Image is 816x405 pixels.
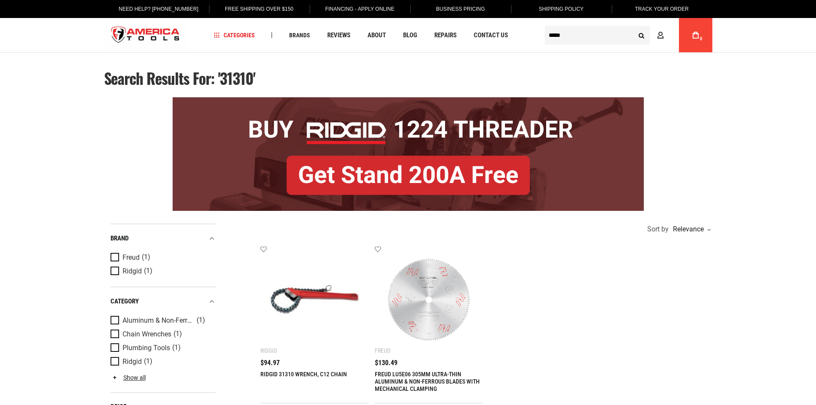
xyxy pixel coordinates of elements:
[123,330,171,338] span: Chain Wrenches
[430,30,460,41] a: Repairs
[172,344,181,351] span: (1)
[671,226,710,233] div: Relevance
[289,32,310,38] span: Brands
[474,32,508,39] span: Contact Us
[285,30,314,41] a: Brands
[368,32,386,39] span: About
[634,27,650,43] button: Search
[260,371,347,378] a: RIDGID 31310 WRENCH, C12 CHAIN
[104,67,256,89] span: Search results for: '31310'
[383,254,475,345] img: FREUD LU5E06 305MM ULTRA‑THIN ALUMINUM & NON‑FERROUS BLADES WITH MECHANICAL CLAMPING
[375,360,398,366] span: $130.49
[700,36,702,41] span: 0
[539,6,584,12] span: Shipping Policy
[375,347,391,354] div: Freud
[111,330,213,339] a: Chain Wrenches (1)
[434,32,457,39] span: Repairs
[399,30,421,41] a: Blog
[111,316,213,325] a: Aluminum & Non-Ferrous (Thin) (1)
[364,30,390,41] a: About
[214,32,255,38] span: Categories
[144,267,152,275] span: (1)
[123,317,194,324] span: Aluminum & Non-Ferrous (Thin)
[260,360,280,366] span: $94.97
[111,267,213,276] a: Ridgid (1)
[210,30,259,41] a: Categories
[375,371,480,392] a: FREUD LU5E06 305MM ULTRA‑THIN ALUMINUM & NON‑FERROUS BLADES WITH MECHANICAL CLAMPING
[104,19,187,51] img: America Tools
[104,19,187,51] a: store logo
[111,233,215,244] div: Brand
[173,97,644,211] img: BOGO: Buy RIDGID® 1224 Threader, Get Stand 200A Free!
[173,330,182,338] span: (1)
[111,253,213,262] a: Freud (1)
[111,357,213,366] a: Ridgid (1)
[123,358,142,366] span: Ridgid
[470,30,512,41] a: Contact Us
[687,18,704,52] a: 0
[123,267,142,275] span: Ridgid
[403,32,417,39] span: Blog
[123,254,140,261] span: Freud
[173,97,644,104] a: BOGO: Buy RIDGID® 1224 Threader, Get Stand 200A Free!
[647,226,669,233] span: Sort by
[327,32,350,39] span: Reviews
[142,254,150,261] span: (1)
[111,296,215,307] div: category
[197,317,205,324] span: (1)
[144,358,152,365] span: (1)
[323,30,354,41] a: Reviews
[111,374,146,381] a: Show all
[260,347,277,354] div: Ridgid
[111,343,213,353] a: Plumbing Tools (1)
[123,344,170,352] span: Plumbing Tools
[269,254,360,345] img: RIDGID 31310 WRENCH, C12 CHAIN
